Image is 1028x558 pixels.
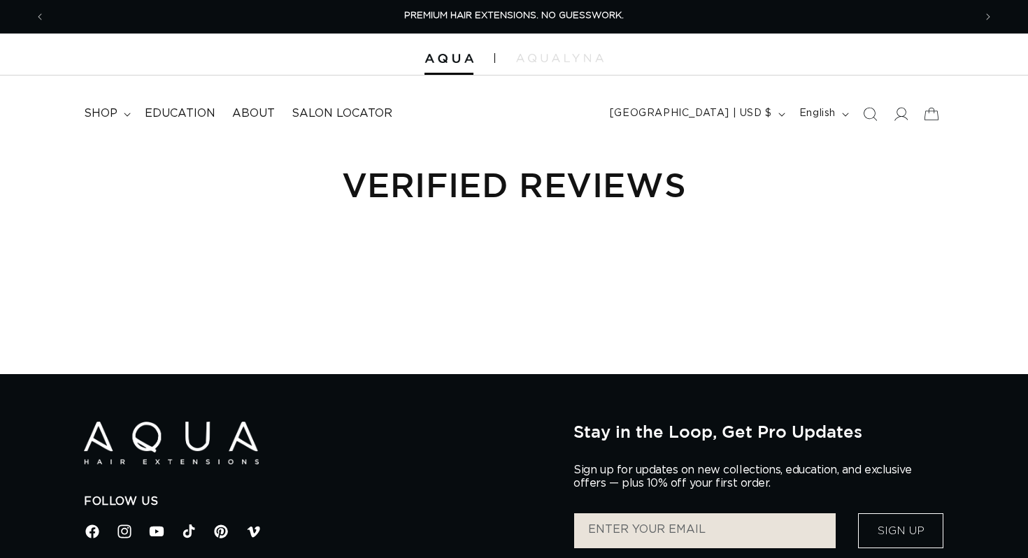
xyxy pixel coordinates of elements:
img: Aqua Hair Extensions [84,422,259,464]
a: About [224,98,283,129]
h1: Verified Reviews [84,163,944,206]
button: Previous announcement [24,3,55,30]
button: Next announcement [973,3,1004,30]
span: shop [84,106,117,121]
img: aqualyna.com [516,54,604,62]
button: [GEOGRAPHIC_DATA] | USD $ [601,101,791,127]
span: English [799,106,836,121]
h2: Follow Us [84,494,552,509]
p: Sign up for updates on new collections, education, and exclusive offers — plus 10% off your first... [573,464,923,490]
span: Salon Locator [292,106,392,121]
summary: shop [76,98,136,129]
input: ENTER YOUR EMAIL [574,513,836,548]
a: Salon Locator [283,98,401,129]
h2: Stay in the Loop, Get Pro Updates [573,422,944,441]
span: [GEOGRAPHIC_DATA] | USD $ [610,106,772,121]
span: About [232,106,275,121]
span: PREMIUM HAIR EXTENSIONS. NO GUESSWORK. [404,11,624,20]
summary: Search [855,99,885,129]
button: Sign Up [858,513,943,548]
img: Aqua Hair Extensions [424,54,473,64]
span: Education [145,106,215,121]
button: English [791,101,855,127]
a: Education [136,98,224,129]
